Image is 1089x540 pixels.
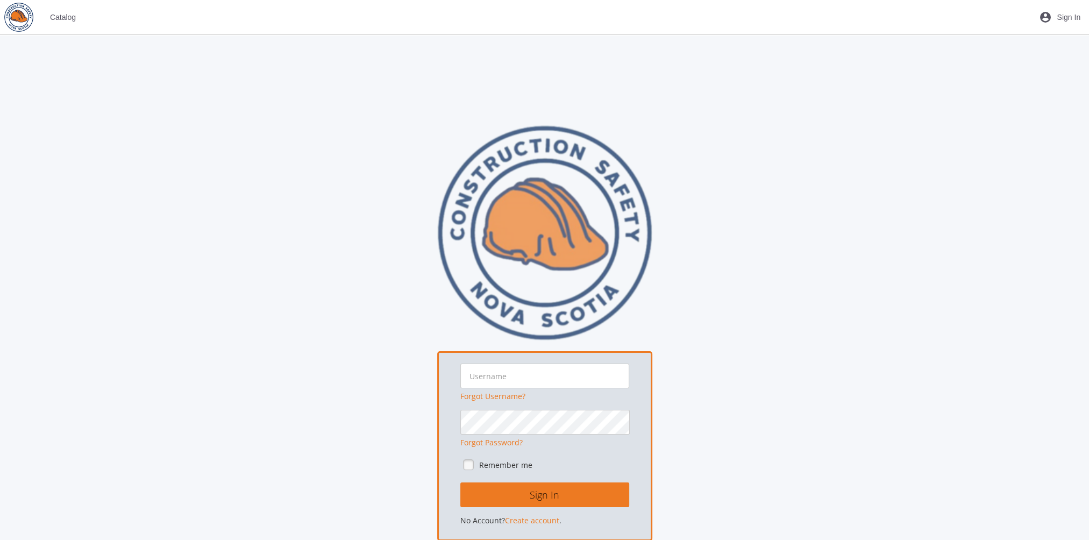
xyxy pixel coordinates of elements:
label: Remember me [479,460,532,471]
span: No Account? . [460,515,561,525]
span: Catalog [50,8,76,27]
button: Sign In [460,482,629,507]
a: Forgot Password? [460,437,523,447]
a: Create account [505,515,559,525]
input: Username [460,364,629,388]
a: Forgot Username? [460,391,525,401]
span: Sign In [1057,8,1080,27]
mat-icon: account_circle [1039,11,1052,24]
